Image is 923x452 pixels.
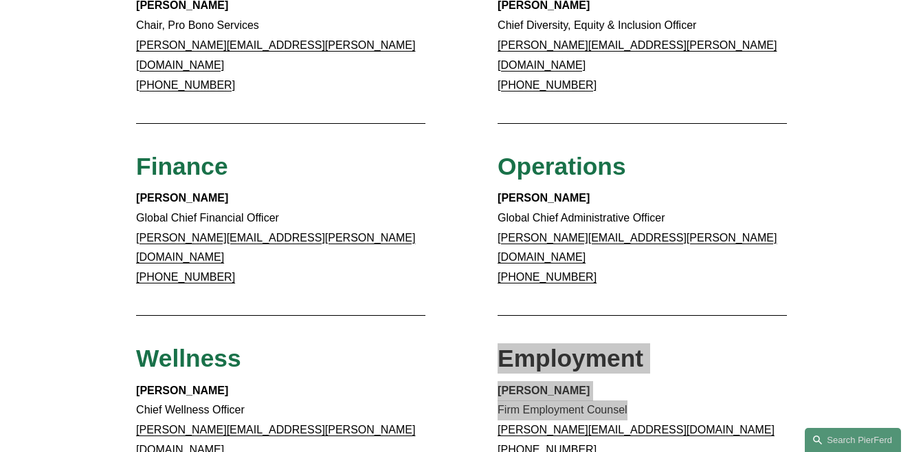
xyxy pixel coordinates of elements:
[498,39,777,71] a: [PERSON_NAME][EMAIL_ADDRESS][PERSON_NAME][DOMAIN_NAME]
[498,232,777,263] a: [PERSON_NAME][EMAIL_ADDRESS][PERSON_NAME][DOMAIN_NAME]
[136,385,228,396] strong: [PERSON_NAME]
[136,271,235,283] a: [PHONE_NUMBER]
[136,189,425,288] p: Global Chief Financial Officer
[136,232,415,263] a: [PERSON_NAME][EMAIL_ADDRESS][PERSON_NAME][DOMAIN_NAME]
[136,153,228,180] span: Finance
[136,345,241,372] span: Wellness
[498,79,597,91] a: [PHONE_NUMBER]
[498,192,590,204] strong: [PERSON_NAME]
[498,385,590,396] strong: [PERSON_NAME]
[136,192,228,204] strong: [PERSON_NAME]
[136,39,415,71] a: [PERSON_NAME][EMAIL_ADDRESS][PERSON_NAME][DOMAIN_NAME]
[498,153,626,180] span: Operations
[805,428,901,452] a: Search this site
[498,345,643,372] span: Employment
[498,271,597,283] a: [PHONE_NUMBER]
[498,424,775,435] a: [PERSON_NAME][EMAIL_ADDRESS][DOMAIN_NAME]
[136,79,235,91] a: [PHONE_NUMBER]
[498,189,787,288] p: Global Chief Administrative Officer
